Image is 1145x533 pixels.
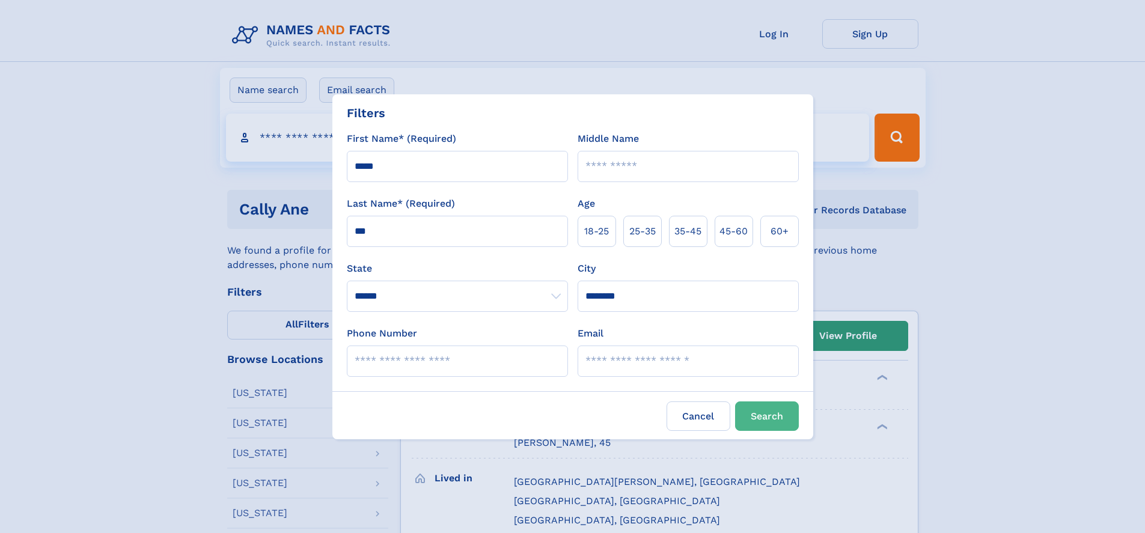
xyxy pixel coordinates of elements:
span: 18‑25 [584,224,609,239]
button: Search [735,401,799,431]
div: Filters [347,104,385,122]
span: 25‑35 [629,224,656,239]
span: 45‑60 [719,224,748,239]
label: Cancel [667,401,730,431]
label: Last Name* (Required) [347,196,455,211]
label: City [578,261,596,276]
label: First Name* (Required) [347,132,456,146]
label: Phone Number [347,326,417,341]
label: Email [578,326,603,341]
label: Middle Name [578,132,639,146]
span: 35‑45 [674,224,701,239]
span: 60+ [771,224,789,239]
label: Age [578,196,595,211]
label: State [347,261,568,276]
